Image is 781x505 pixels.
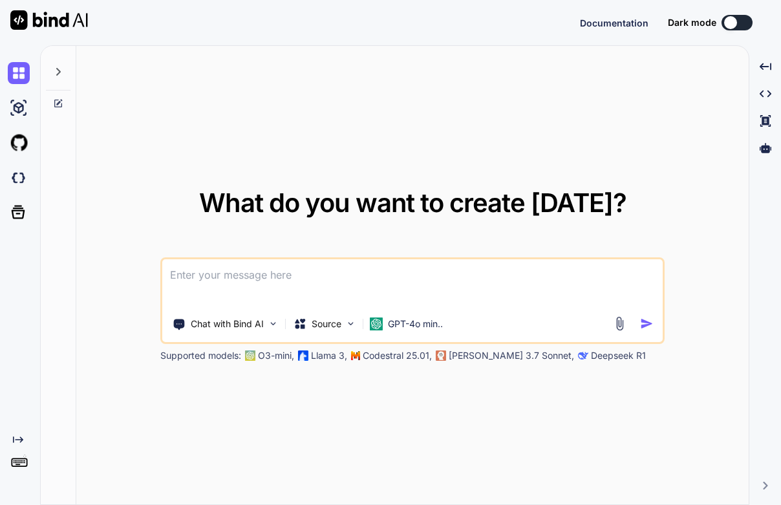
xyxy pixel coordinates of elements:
[345,318,356,329] img: Pick Models
[8,132,30,154] img: githubLight
[449,349,574,362] p: [PERSON_NAME] 3.7 Sonnet,
[199,187,626,219] span: What do you want to create [DATE]?
[311,349,347,362] p: Llama 3,
[298,350,308,361] img: Llama2
[591,349,646,362] p: Deepseek R1
[258,349,294,362] p: O3-mini,
[10,10,88,30] img: Bind AI
[363,349,432,362] p: Codestral 25.01,
[312,317,341,330] p: Source
[580,16,648,30] button: Documentation
[160,349,241,362] p: Supported models:
[268,318,279,329] img: Pick Tools
[191,317,264,330] p: Chat with Bind AI
[612,316,627,331] img: attachment
[8,167,30,189] img: darkCloudIdeIcon
[668,16,716,29] span: Dark mode
[580,17,648,28] span: Documentation
[8,97,30,119] img: ai-studio
[351,351,360,360] img: Mistral-AI
[388,317,443,330] p: GPT-4o min..
[245,350,255,361] img: GPT-4
[640,317,654,330] img: icon
[436,350,446,361] img: claude
[370,317,383,330] img: GPT-4o mini
[578,350,588,361] img: claude
[8,62,30,84] img: chat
